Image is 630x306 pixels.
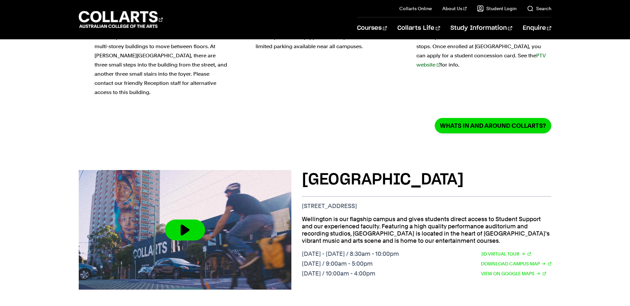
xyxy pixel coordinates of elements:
[451,17,512,39] a: Study Information
[79,10,163,29] div: Go to homepage
[302,250,399,258] p: [DATE] - [DATE] / 8:30am - 10:00pm
[477,5,516,12] a: Student Login
[523,17,551,39] a: Enquire
[94,33,229,97] p: Our campuses have wheelchair access and lifts in multi-storey buildings to move between floors. A...
[399,5,432,12] a: Collarts Online
[79,170,291,290] img: Video thumbnail
[416,33,551,69] p: All campuses are close to train stations and tram stops. Once enrolled at [GEOGRAPHIC_DATA], you ...
[442,5,467,12] a: About Us
[397,17,440,39] a: Collarts Life
[527,5,551,12] a: Search
[435,118,551,133] a: Whats in and around Collarts?
[302,216,551,244] p: Wellington is our flagship campus and gives students direct access to Student Support and our exp...
[357,17,387,39] a: Courses
[481,260,551,267] a: Download Campus Map
[302,202,551,210] p: [STREET_ADDRESS]
[302,270,399,277] p: [DATE] / 10:00am - 4:00pm
[481,250,531,258] a: 3D Virtual Tour
[481,270,546,277] a: View on Google Maps
[302,170,551,190] h3: [GEOGRAPHIC_DATA]
[302,260,399,267] p: [DATE] / 9:00am - 5:00pm
[256,33,390,51] p: All campuses are equipped with bicycle racks. There is limited parking available near all campuses.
